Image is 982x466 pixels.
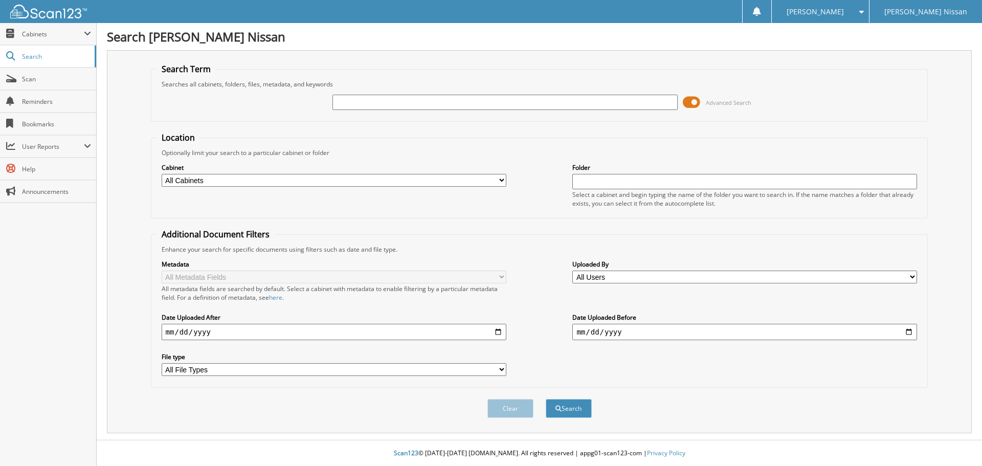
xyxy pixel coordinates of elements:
span: Scan [22,75,91,83]
button: Clear [487,399,533,418]
span: Scan123 [394,449,418,457]
span: Cabinets [22,30,84,38]
a: Privacy Policy [647,449,685,457]
label: Cabinet [162,163,506,172]
button: Search [546,399,592,418]
h1: Search [PERSON_NAME] Nissan [107,28,972,45]
label: Folder [572,163,917,172]
label: Date Uploaded After [162,313,506,322]
span: Search [22,52,90,61]
span: Advanced Search [706,99,751,106]
img: scan123-logo-white.svg [10,5,87,18]
div: © [DATE]-[DATE] [DOMAIN_NAME]. All rights reserved | appg01-scan123-com | [97,441,982,466]
div: Select a cabinet and begin typing the name of the folder you want to search in. If the name match... [572,190,917,208]
input: start [162,324,506,340]
legend: Search Term [157,63,216,75]
span: User Reports [22,142,84,151]
label: File type [162,352,506,361]
span: Reminders [22,97,91,106]
div: Searches all cabinets, folders, files, metadata, and keywords [157,80,923,88]
legend: Location [157,132,200,143]
div: Optionally limit your search to a particular cabinet or folder [157,148,923,157]
a: here [269,293,282,302]
div: Enhance your search for specific documents using filters such as date and file type. [157,245,923,254]
div: All metadata fields are searched by default. Select a cabinet with metadata to enable filtering b... [162,284,506,302]
input: end [572,324,917,340]
span: [PERSON_NAME] Nissan [884,9,967,15]
span: Bookmarks [22,120,91,128]
label: Date Uploaded Before [572,313,917,322]
span: [PERSON_NAME] [787,9,844,15]
span: Help [22,165,91,173]
span: Announcements [22,187,91,196]
legend: Additional Document Filters [157,229,275,240]
label: Uploaded By [572,260,917,269]
label: Metadata [162,260,506,269]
